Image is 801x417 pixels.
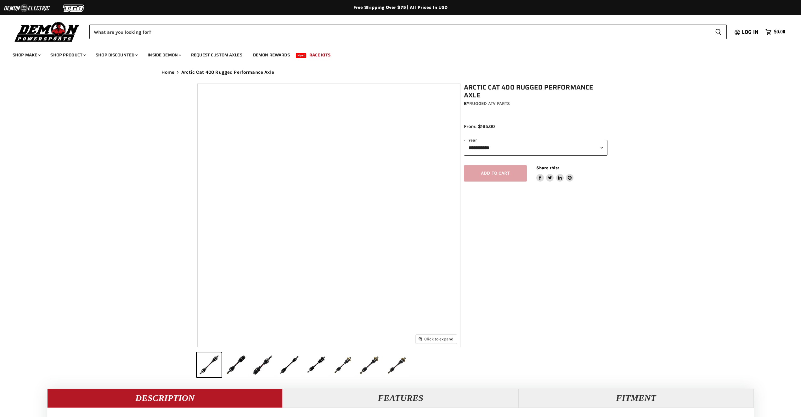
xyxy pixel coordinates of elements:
nav: Breadcrumbs [149,70,652,75]
button: Arctic Cat 400 Rugged Performance Axle thumbnail [223,352,248,377]
span: New! [296,53,307,58]
a: Demon Rewards [248,49,295,61]
a: Log in [739,29,762,35]
img: TGB Logo 2 [50,2,98,14]
span: From: $165.00 [464,124,495,129]
a: Shop Make [8,49,44,61]
a: Request Custom Axles [186,49,247,61]
img: Demon Electric Logo 2 [3,2,50,14]
div: by [464,100,607,107]
button: Arctic Cat 400 Rugged Performance Axle thumbnail [197,352,222,377]
img: Demon Powersports [13,20,82,43]
button: Arctic Cat 400 Rugged Performance Axle thumbnail [277,352,302,377]
button: Arctic Cat 400 Rugged Performance Axle thumbnail [384,352,409,377]
button: Arctic Cat 400 Rugged Performance Axle thumbnail [357,352,382,377]
button: Arctic Cat 400 Rugged Performance Axle thumbnail [330,352,355,377]
button: Description [47,389,283,408]
ul: Main menu [8,46,784,61]
h1: Arctic Cat 400 Rugged Performance Axle [464,84,607,99]
span: $0.00 [774,29,785,35]
button: Search [710,25,727,39]
span: Click to expand [419,337,454,341]
a: Shop Discounted [91,49,142,61]
a: Inside Demon [143,49,185,61]
input: Search [89,25,710,39]
button: Fitment [518,389,754,408]
a: Race Kits [305,49,335,61]
form: Product [89,25,727,39]
button: Features [283,389,518,408]
a: Home [161,70,175,75]
button: Arctic Cat 400 Rugged Performance Axle thumbnail [304,352,329,377]
aside: Share this: [536,165,574,182]
a: $0.00 [762,27,788,37]
select: year [464,140,607,155]
span: Share this: [536,165,559,170]
a: Rugged ATV Parts [469,101,510,106]
a: Shop Product [46,49,90,61]
button: Arctic Cat 400 Rugged Performance Axle thumbnail [250,352,275,377]
span: Arctic Cat 400 Rugged Performance Axle [181,70,274,75]
div: Free Shipping Over $75 | All Prices In USD [149,5,652,10]
span: Log in [742,28,759,36]
button: Click to expand [416,335,457,343]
